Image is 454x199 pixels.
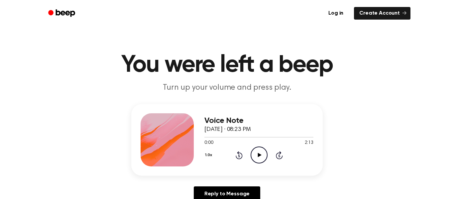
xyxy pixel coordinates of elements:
a: Beep [44,7,81,20]
h3: Voice Note [204,116,313,125]
span: [DATE] · 08:23 PM [204,127,251,133]
p: Turn up your volume and press play. [99,82,355,93]
span: 0:00 [204,140,213,147]
a: Create Account [354,7,410,20]
a: Log in [322,6,350,21]
button: 1.0x [204,149,214,161]
h1: You were left a beep [57,53,397,77]
span: 2:13 [305,140,313,147]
